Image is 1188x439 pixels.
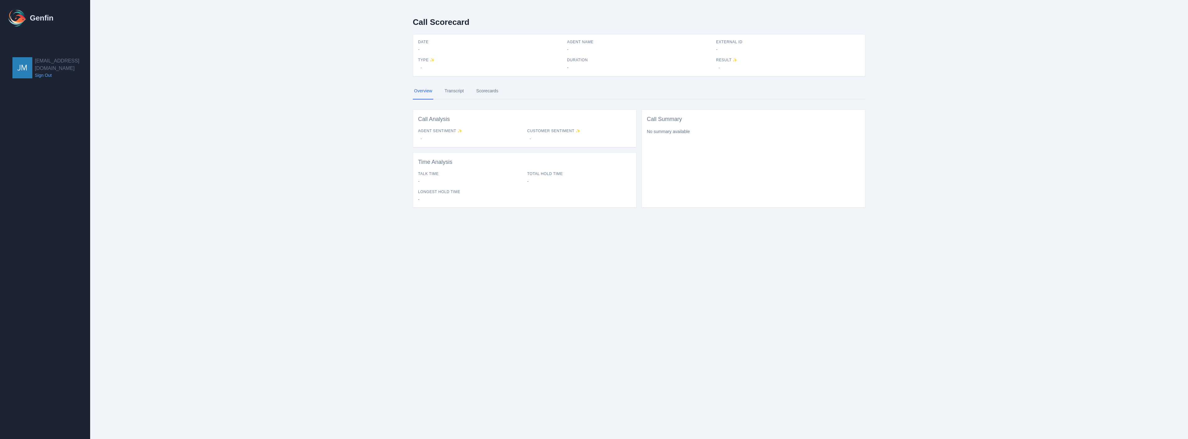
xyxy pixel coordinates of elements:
span: Result ✨ [716,58,860,62]
span: - [418,46,562,53]
a: Transcript [443,83,465,99]
h1: Genfin [30,13,53,23]
h2: [EMAIL_ADDRESS][DOMAIN_NAME] [35,57,90,72]
span: - [567,46,711,53]
a: Scorecards [475,83,500,99]
a: Sign Out [35,72,90,78]
img: Logo [7,8,27,28]
p: No summary available [647,128,860,135]
span: Agent Name [567,39,711,44]
a: Overview [413,83,433,99]
span: Duration [567,58,711,62]
span: Agent Sentiment ✨ [418,128,522,133]
span: Type ✨ [418,58,562,62]
span: - [527,178,631,184]
span: - [567,64,711,71]
h2: Call Scorecard [413,17,469,27]
span: Customer Sentiment ✨ [527,128,631,133]
h3: Call Analysis [418,115,631,123]
h3: Time Analysis [418,158,631,166]
span: - [418,196,522,202]
span: - [418,65,424,71]
span: - [418,136,424,142]
span: Talk Time [418,171,522,176]
h3: Call Summary [647,115,860,123]
span: - [716,46,860,53]
span: - [418,178,522,184]
span: - [527,136,533,142]
span: Total Hold Time [527,171,631,176]
span: Date [418,39,562,44]
nav: Tabs [413,83,865,99]
span: Longest Hold Time [418,189,522,194]
img: jmendoza@aadirect.com [12,57,32,78]
span: External ID [716,39,860,44]
span: - [716,65,722,71]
